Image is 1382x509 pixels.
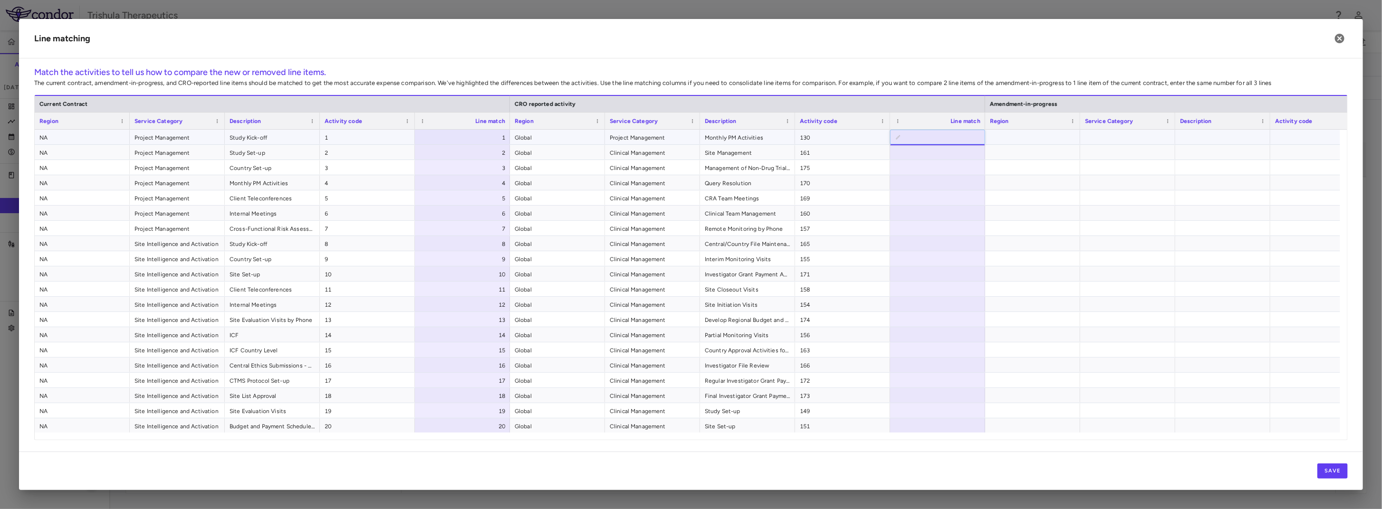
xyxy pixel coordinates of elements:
[34,32,90,45] h6: Line matching
[610,343,695,358] span: Clinical Management
[134,328,220,343] span: Site Intelligence and Activation
[230,419,315,434] span: Budget and Payment Schedule Development
[230,267,315,282] span: Site Set-up
[230,328,315,343] span: ICF
[423,297,505,312] div: 12
[423,404,505,419] div: 19
[134,221,220,236] span: Project Management
[325,267,410,282] span: 10
[423,145,505,160] div: 2
[423,176,505,191] div: 4
[325,252,410,267] span: 9
[705,373,790,388] span: Regular Investigator Grant Payment Reconciliation
[515,312,600,328] span: Global
[610,388,695,404] span: Clinical Management
[610,419,695,434] span: Clinical Management
[230,176,315,191] span: Monthly PM Activities
[423,388,505,404] div: 18
[705,343,790,358] span: Country Approval Activities for Amendments
[423,130,505,145] div: 1
[39,297,125,312] span: NA
[800,358,885,373] span: 166
[230,130,315,145] span: Study Kick-off
[705,267,790,282] span: Investigator Grant Payment Administration
[134,282,220,297] span: Site Intelligence and Activation
[800,176,885,191] span: 170
[134,236,220,252] span: Site Intelligence and Activation
[134,118,182,124] span: Service Category
[705,236,790,252] span: Central/Country File Maintenance
[39,328,125,343] span: NA
[230,404,315,419] span: Site Evaluation Visits
[230,145,315,160] span: Study Set-up
[325,160,410,176] span: 3
[610,373,695,388] span: Clinical Management
[515,297,600,312] span: Global
[325,191,410,206] span: 5
[705,358,790,373] span: Investigator File Review
[800,130,885,145] span: 130
[325,130,410,145] span: 1
[800,404,885,419] span: 149
[705,191,790,206] span: CRA Team Meetings
[134,343,220,358] span: Site Intelligence and Activation
[423,267,505,282] div: 10
[325,221,410,236] span: 7
[515,206,600,221] span: Global
[515,282,600,297] span: Global
[990,118,1009,124] span: Region
[800,328,885,343] span: 156
[610,206,695,221] span: Clinical Management
[39,358,125,373] span: NA
[705,312,790,328] span: Develop Regional Budget and Payment Schedule
[800,206,885,221] span: 160
[610,160,695,176] span: Clinical Management
[423,373,505,388] div: 17
[610,252,695,267] span: Clinical Management
[134,176,220,191] span: Project Management
[230,297,315,312] span: Internal Meetings
[515,160,600,176] span: Global
[515,130,600,145] span: Global
[39,118,58,124] span: Region
[134,145,220,160] span: Project Management
[610,404,695,419] span: Clinical Management
[800,373,885,388] span: 172
[800,312,885,328] span: 174
[230,282,315,297] span: Client Teleconferences
[1085,118,1133,124] span: Service Category
[34,79,1348,87] p: The current contract, amendment-in-progress, and CRO-reported line items should be matched to get...
[39,206,125,221] span: NA
[705,297,790,312] span: Site Initiation Visits
[325,358,410,373] span: 16
[800,282,885,297] span: 158
[325,297,410,312] span: 12
[610,118,658,124] span: Service Category
[423,328,505,343] div: 14
[800,221,885,236] span: 157
[39,267,125,282] span: NA
[325,328,410,343] span: 14
[1317,463,1348,479] button: Save
[705,252,790,267] span: Interim Monitoring Visits
[39,343,125,358] span: NA
[610,221,695,236] span: Clinical Management
[423,191,505,206] div: 5
[515,176,600,191] span: Global
[325,282,410,297] span: 11
[230,160,315,176] span: Country Set-up
[423,252,505,267] div: 9
[39,252,125,267] span: NA
[39,404,125,419] span: NA
[610,236,695,252] span: Clinical Management
[34,66,1348,79] h6: Match the activities to tell us how to compare the new or removed line items.
[134,206,220,221] span: Project Management
[230,343,315,358] span: ICF Country Level
[800,297,885,312] span: 154
[705,282,790,297] span: Site Closeout Visits
[39,373,125,388] span: NA
[325,343,410,358] span: 15
[705,388,790,404] span: Final Investigator Grant Payment Reconciliation
[515,118,534,124] span: Region
[800,343,885,358] span: 163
